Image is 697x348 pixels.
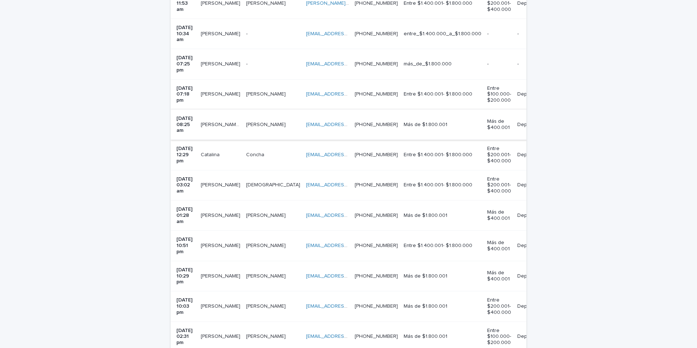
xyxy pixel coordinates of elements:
a: [PHONE_NUMBER] [355,31,398,36]
p: [DATE] 12:29 pm [176,146,195,164]
a: [PHONE_NUMBER] [355,61,398,66]
a: [PHONE_NUMBER] [355,152,398,157]
p: entre_$1.400.000_a_$1.800.000 [404,31,481,37]
p: Departamentos [517,273,554,279]
a: [PHONE_NUMBER] [355,92,398,97]
a: [EMAIL_ADDRESS][DOMAIN_NAME] [306,152,388,157]
p: Entre $200.001- $400.000 [487,176,511,194]
p: [DATE] 02:31 pm [176,328,195,346]
a: [EMAIL_ADDRESS][DOMAIN_NAME] [306,122,388,127]
p: [PERSON_NAME] [201,90,242,97]
p: - [246,29,249,37]
p: [PERSON_NAME] [246,211,287,219]
p: [DATE] 08:25 am [176,116,195,134]
p: [DATE] 10:34 am [176,25,195,43]
p: Danny Cabezón [201,29,242,37]
p: [PERSON_NAME] [246,302,287,309]
p: Más de $1.800.001 [404,303,481,309]
p: Entre $1.400.001- $1.800.000 [404,152,481,158]
a: [PERSON_NAME][EMAIL_ADDRESS][DOMAIN_NAME] [306,1,428,6]
a: [PHONE_NUMBER] [355,122,398,127]
p: Concha [246,150,266,158]
p: [DATE] 10:51 pm [176,236,195,255]
p: Departamentos [517,152,554,158]
p: Más de $1.800.001 [404,122,481,128]
p: Departamentos [517,243,554,249]
p: [DATE] 07:25 pm [176,55,195,73]
p: Más de $1.800.001 [404,213,481,219]
a: [PHONE_NUMBER] [355,182,398,187]
p: Entre $1.400.001- $1.800.000 [404,182,481,188]
p: Entre $100.000- $200.000 [487,85,511,104]
p: Más de $400.001 [487,240,511,252]
p: Departamentos [517,91,554,97]
p: [PERSON_NAME] [246,241,287,249]
a: [EMAIL_ADDRESS][DOMAIN_NAME] [306,213,388,218]
p: Departamentos [517,213,554,219]
a: [EMAIL_ADDRESS][DOMAIN_NAME] [306,304,388,309]
p: [PERSON_NAME] [201,181,242,188]
p: [PERSON_NAME] [246,332,287,340]
p: - [517,61,554,67]
p: - [246,60,249,67]
p: - [487,31,511,37]
a: [EMAIL_ADDRESS][DOMAIN_NAME] [306,274,388,279]
p: Entre $1.400.001- $1.800.000 [404,243,481,249]
p: [PERSON_NAME] [246,120,287,128]
a: [PHONE_NUMBER] [355,274,398,279]
a: [PHONE_NUMBER] [355,334,398,339]
a: [EMAIL_ADDRESS][DOMAIN_NAME] [306,182,388,187]
p: Departamentos [517,303,554,309]
p: [PERSON_NAME] [201,272,242,279]
a: [EMAIL_ADDRESS][DOMAIN_NAME] [306,243,388,248]
p: Entre $100.000- $200.000 [487,328,511,346]
p: Más de $400.001 [487,209,511,222]
p: Departamentos [517,122,554,128]
p: Entre $1.400.001- $1.800.000 [404,0,481,7]
p: [DATE] 07:18 pm [176,85,195,104]
p: [DEMOGRAPHIC_DATA] [246,181,302,188]
p: [DATE] 01:28 am [176,206,195,224]
p: [PERSON_NAME] [201,211,242,219]
p: - [487,61,511,67]
p: - [517,31,554,37]
p: Departamentos [517,0,554,7]
p: [DATE] 10:29 pm [176,267,195,285]
p: Más de $1.800.001 [404,273,481,279]
a: [EMAIL_ADDRESS][PERSON_NAME][DOMAIN_NAME] [306,92,428,97]
p: [DATE] 10:03 pm [176,297,195,315]
a: [EMAIL_ADDRESS][DOMAIN_NAME] [306,61,388,66]
a: [PHONE_NUMBER] [355,243,398,248]
a: [EMAIL_ADDRESS][DOMAIN_NAME] [306,334,388,339]
p: [PERSON_NAME] [PERSON_NAME] [201,120,242,128]
p: más_de_$1.800.000 [404,61,481,67]
p: Departamentos [517,333,554,340]
a: [PHONE_NUMBER] [355,213,398,218]
p: [PERSON_NAME] [246,90,287,97]
p: Entre $200.001- $400.000 [487,297,511,315]
p: [PERSON_NAME] [201,332,242,340]
p: [PERSON_NAME] [201,241,242,249]
p: Más de $1.800.001 [404,333,481,340]
p: [PERSON_NAME] [201,302,242,309]
a: [PHONE_NUMBER] [355,1,398,6]
p: Rafael Moreno Espinoza [201,60,242,67]
p: Más de $400.001 [487,270,511,282]
p: Catalina [201,150,221,158]
p: Entre $1.400.001- $1.800.000 [404,91,481,97]
p: [DATE] 03:02 am [176,176,195,194]
p: Más de $400.001 [487,118,511,131]
a: [PHONE_NUMBER] [355,304,398,309]
p: Entre $200.001- $400.000 [487,146,511,164]
p: Sandoval Arrriaza [246,272,287,279]
a: [EMAIL_ADDRESS][DOMAIN_NAME] [306,31,388,36]
p: Departamentos [517,182,554,188]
